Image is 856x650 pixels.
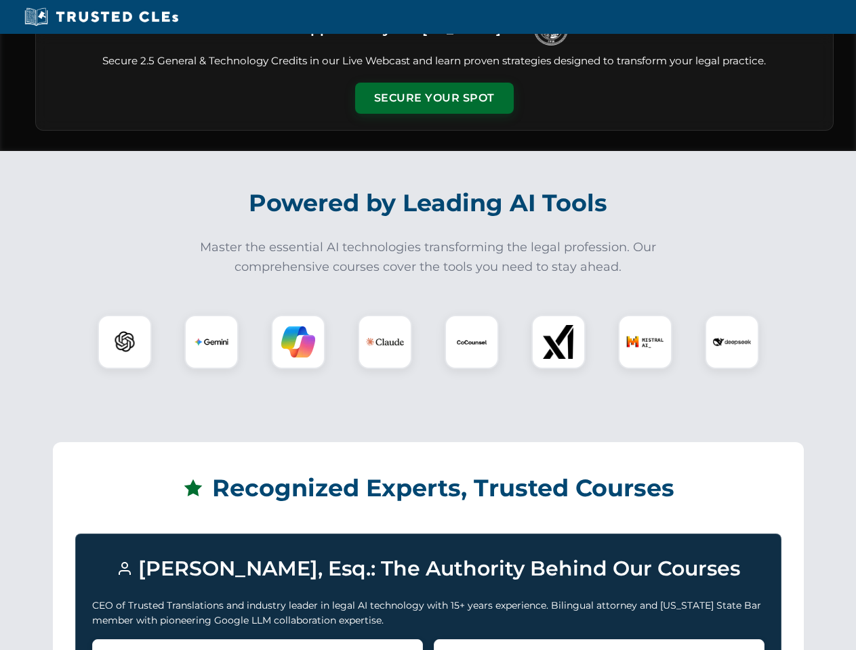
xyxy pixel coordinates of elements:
[455,325,489,359] img: CoCounsel Logo
[184,315,239,369] div: Gemini
[105,322,144,362] img: ChatGPT Logo
[52,53,817,69] p: Secure 2.5 General & Technology Credits in our Live Webcast and learn proven strategies designed ...
[92,598,765,628] p: CEO of Trusted Translations and industry leader in legal AI technology with 15+ years experience....
[705,315,759,369] div: DeepSeek
[53,179,804,227] h2: Powered by Leading AI Tools
[92,550,765,587] h3: [PERSON_NAME], Esq.: The Authority Behind Our Courses
[366,323,404,361] img: Claude Logo
[713,323,751,361] img: DeepSeek Logo
[281,325,315,359] img: Copilot Logo
[355,83,514,114] button: Secure Your Spot
[20,7,182,27] img: Trusted CLEs
[531,315,586,369] div: xAI
[618,315,672,369] div: Mistral AI
[271,315,325,369] div: Copilot
[195,325,228,359] img: Gemini Logo
[191,238,666,277] p: Master the essential AI technologies transforming the legal profession. Our comprehensive courses...
[358,315,412,369] div: Claude
[98,315,152,369] div: ChatGPT
[626,323,664,361] img: Mistral AI Logo
[445,315,499,369] div: CoCounsel
[75,464,781,512] h2: Recognized Experts, Trusted Courses
[542,325,575,359] img: xAI Logo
